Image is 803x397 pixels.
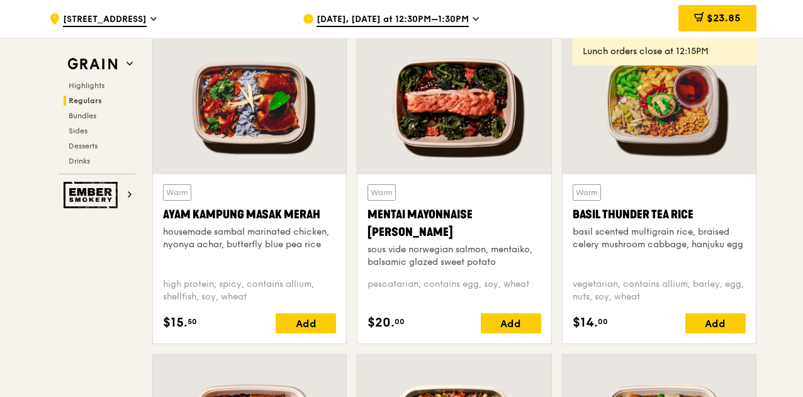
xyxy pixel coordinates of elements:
div: sous vide norwegian salmon, mentaiko, balsamic glazed sweet potato [368,243,541,269]
img: Ember Smokery web logo [64,182,121,208]
span: $14. [573,313,598,332]
div: Add [481,313,541,333]
span: Drinks [69,157,90,165]
span: [DATE], [DATE] at 12:30PM–1:30PM [317,13,469,27]
span: Highlights [69,81,104,90]
span: 00 [395,316,405,327]
div: pescatarian, contains egg, soy, wheat [368,278,541,303]
div: Basil Thunder Tea Rice [573,206,746,223]
div: high protein, spicy, contains allium, shellfish, soy, wheat [163,278,336,303]
div: Warm [163,184,191,201]
div: housemade sambal marinated chicken, nyonya achar, butterfly blue pea rice [163,226,336,251]
span: Sides [69,126,87,135]
img: Grain web logo [64,53,121,75]
span: 50 [188,316,197,327]
div: Add [276,313,336,333]
div: Add [685,313,746,333]
span: Bundles [69,111,96,120]
span: 00 [598,316,608,327]
span: [STREET_ADDRESS] [63,13,147,27]
div: vegetarian, contains allium, barley, egg, nuts, soy, wheat [573,278,746,303]
span: Desserts [69,142,98,150]
span: $15. [163,313,188,332]
div: Lunch orders close at 12:15PM [583,45,746,58]
span: Regulars [69,96,102,105]
div: basil scented multigrain rice, braised celery mushroom cabbage, hanjuku egg [573,226,746,251]
div: Warm [368,184,396,201]
div: Mentai Mayonnaise [PERSON_NAME] [368,206,541,241]
span: $23.85 [707,12,741,24]
div: Ayam Kampung Masak Merah [163,206,336,223]
div: Warm [573,184,601,201]
span: $20. [368,313,395,332]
